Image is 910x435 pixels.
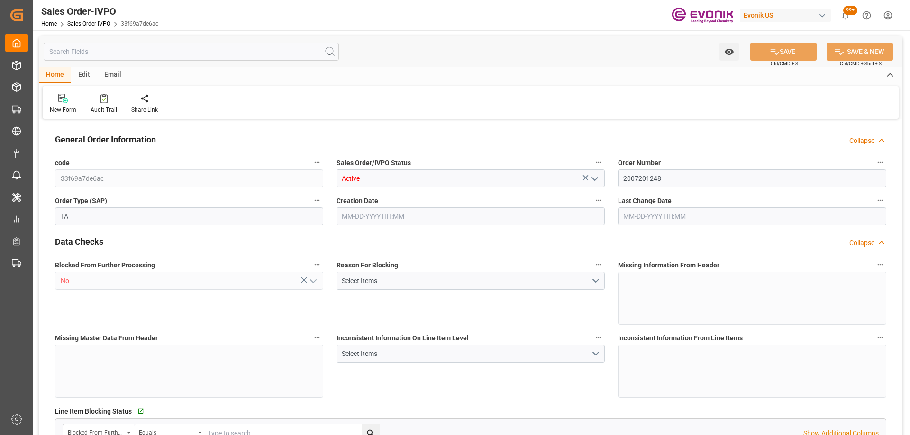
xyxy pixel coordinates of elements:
span: Missing Information From Header [618,260,719,270]
h2: Data Checks [55,235,103,248]
button: open menu [587,171,601,186]
button: Sales Order/IVPO Status [592,156,605,169]
a: Sales Order-IVPO [67,20,110,27]
button: Evonik US [740,6,835,24]
img: Evonik-brand-mark-Deep-Purple-RGB.jpeg_1700498283.jpeg [672,7,733,24]
div: Collapse [849,136,874,146]
div: Edit [71,67,97,83]
a: Home [41,20,57,27]
span: Sales Order/IVPO Status [337,158,411,168]
button: open menu [337,272,605,290]
span: Order Type (SAP) [55,196,107,206]
input: Search Fields [44,43,339,61]
div: Select Items [342,276,591,286]
span: Reason For Blocking [337,260,398,270]
button: Creation Date [592,194,605,206]
div: Share Link [131,106,158,114]
span: Ctrl/CMD + S [771,60,798,67]
div: Home [39,67,71,83]
div: Audit Trail [91,106,117,114]
input: MM-DD-YYYY HH:MM [618,207,886,225]
span: 99+ [843,6,857,15]
button: Missing Master Data From Header [311,331,323,344]
button: SAVE [750,43,817,61]
button: show 100 new notifications [835,5,856,26]
span: code [55,158,70,168]
button: SAVE & NEW [827,43,893,61]
span: Last Change Date [618,196,672,206]
button: Inconsistent Information From Line Items [874,331,886,344]
span: Inconsistent Information From Line Items [618,333,743,343]
div: Evonik US [740,9,831,22]
button: code [311,156,323,169]
div: Select Items [342,349,591,359]
span: Missing Master Data From Header [55,333,158,343]
div: Sales Order-IVPO [41,4,158,18]
span: Inconsistent Information On Line Item Level [337,333,469,343]
h2: General Order Information [55,133,156,146]
button: Blocked From Further Processing [311,258,323,271]
button: open menu [719,43,739,61]
button: Inconsistent Information On Line Item Level [592,331,605,344]
button: open menu [337,345,605,363]
button: open menu [305,274,319,288]
input: MM-DD-YYYY HH:MM [337,207,605,225]
button: Help Center [856,5,877,26]
div: Email [97,67,128,83]
button: Missing Information From Header [874,258,886,271]
span: Ctrl/CMD + Shift + S [840,60,882,67]
span: Line Item Blocking Status [55,407,132,417]
button: Order Number [874,156,886,169]
button: Reason For Blocking [592,258,605,271]
button: Order Type (SAP) [311,194,323,206]
div: Collapse [849,238,874,248]
button: Last Change Date [874,194,886,206]
span: Creation Date [337,196,378,206]
span: Blocked From Further Processing [55,260,155,270]
div: New Form [50,106,76,114]
span: Order Number [618,158,661,168]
